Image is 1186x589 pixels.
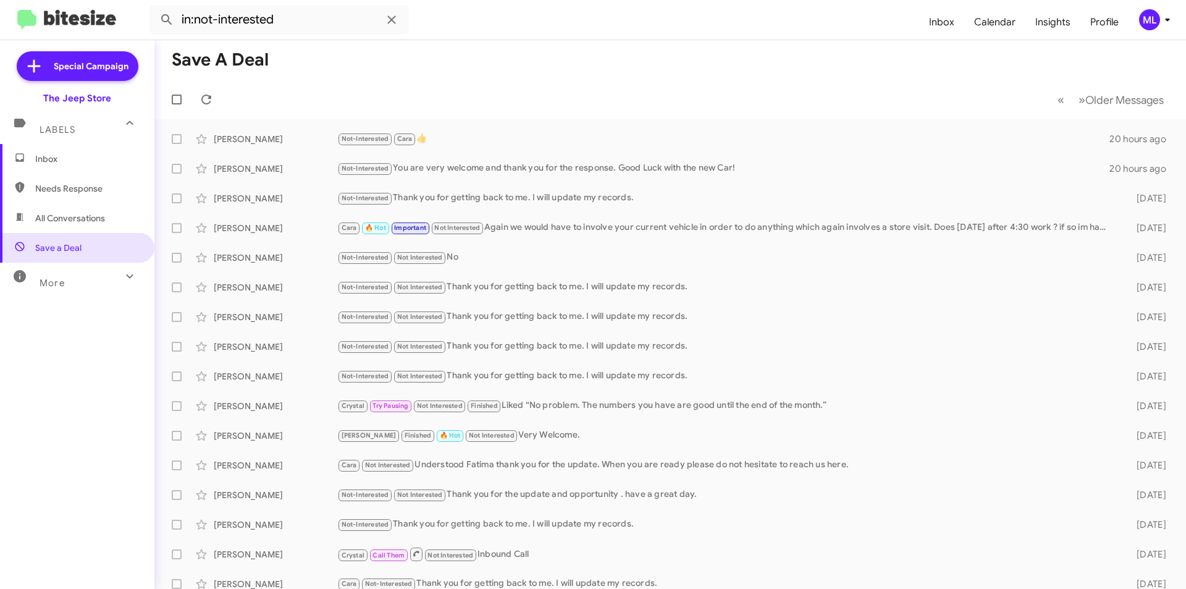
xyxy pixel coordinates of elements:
span: 🔥 Hot [440,431,461,439]
span: All Conversations [35,212,105,224]
span: Not Interested [417,402,463,410]
div: [PERSON_NAME] [214,163,337,175]
span: Cara [342,580,357,588]
div: 20 hours ago [1109,133,1176,145]
span: Insights [1025,4,1080,40]
span: Needs Response [35,182,140,195]
div: [DATE] [1117,548,1176,561]
span: Not Interested [397,372,443,380]
div: [DATE] [1117,281,1176,294]
div: [DATE] [1117,222,1176,234]
div: Thank you for getting back to me. I will update my records. [337,280,1117,294]
span: Save a Deal [35,242,82,254]
span: Not Interested [397,342,443,350]
span: Not-Interested [342,194,389,202]
div: [PERSON_NAME] [214,459,337,472]
span: Not Interested [434,224,480,232]
a: Inbox [919,4,964,40]
span: Not Interested [397,253,443,261]
div: [PERSON_NAME] [214,222,337,234]
button: Next [1071,87,1171,112]
span: » [1079,92,1085,108]
span: Cara [342,461,357,469]
span: Not-Interested [342,313,389,321]
span: Not-Interested [342,253,389,261]
div: [PERSON_NAME] [214,548,337,561]
span: Older Messages [1085,93,1164,107]
nav: Page navigation example [1051,87,1171,112]
button: Previous [1050,87,1072,112]
a: Calendar [964,4,1025,40]
span: Cara [397,135,413,143]
input: Search [149,5,409,35]
span: Crystal [342,402,364,410]
div: Thank you for getting back to me. I will update my records. [337,191,1117,205]
span: Not Interested [365,461,411,469]
div: [PERSON_NAME] [214,370,337,383]
div: The Jeep Store [43,92,111,104]
span: Try Pausing [372,402,408,410]
button: ML [1129,9,1172,30]
div: [PERSON_NAME] [214,133,337,145]
span: Not-Interested [342,135,389,143]
div: [PERSON_NAME] [214,311,337,323]
div: [PERSON_NAME] [214,281,337,294]
h1: Save a Deal [172,50,269,70]
span: Not-Interested [342,164,389,172]
span: [PERSON_NAME] [342,431,397,439]
span: 🔥 Hot [365,224,386,232]
div: Very Welcome. [337,428,1117,443]
div: Thank you for the update and opportunity . have a great day. [337,488,1117,502]
div: [DATE] [1117,489,1176,501]
div: Liked “No problem. The numbers you have are good until the end of the month.” [337,399,1117,413]
div: [DATE] [1117,370,1176,383]
span: Special Campaign [54,60,128,72]
div: Thank you for getting back to me. I will update my records. [337,517,1117,532]
a: Profile [1080,4,1129,40]
div: [DATE] [1117,459,1176,472]
span: Not Interested [397,313,443,321]
div: No [337,250,1117,265]
div: 20 hours ago [1109,163,1176,175]
div: Thank you for getting back to me. I will update my records. [337,369,1117,383]
span: More [40,278,65,289]
div: [PERSON_NAME] [214,519,337,531]
div: [PERSON_NAME] [214,489,337,501]
span: Not Interested [397,491,443,499]
span: Finished [405,431,432,439]
span: Not-Interested [342,520,389,528]
div: 👍 [337,132,1109,146]
span: Call Them [372,551,405,559]
a: Special Campaign [17,51,138,81]
div: [PERSON_NAME] [214,192,337,205]
div: Thank you for getting back to me. I will update my records. [337,339,1117,354]
div: [DATE] [1117,519,1176,531]
span: Important [394,224,426,232]
div: [PERSON_NAME] [214,252,337,264]
span: Not-Interested [342,372,389,380]
div: [PERSON_NAME] [214,341,337,353]
span: Crystal [342,551,364,559]
div: [DATE] [1117,341,1176,353]
span: Finished [471,402,498,410]
span: Cara [342,224,357,232]
div: [DATE] [1117,192,1176,205]
div: [DATE] [1117,400,1176,412]
div: [PERSON_NAME] [214,400,337,412]
div: Thank you for getting back to me. I will update my records. [337,310,1117,324]
div: Understood Fatima thank you for the update. When you are ready please do not hesitate to reach us... [337,458,1117,472]
span: Inbox [35,153,140,165]
div: You are very welcome and thank you for the response. Good Luck with the new Car! [337,161,1109,176]
div: [DATE] [1117,252,1176,264]
span: Not Interested [427,551,473,559]
span: Not-Interested [342,491,389,499]
span: Not-Interested [365,580,413,588]
div: Again we would have to involve your current vehicle in order to do anything which again involves ... [337,221,1117,235]
span: Not-Interested [342,283,389,291]
div: [DATE] [1117,430,1176,442]
div: ML [1139,9,1160,30]
div: Inbound Call [337,546,1117,562]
